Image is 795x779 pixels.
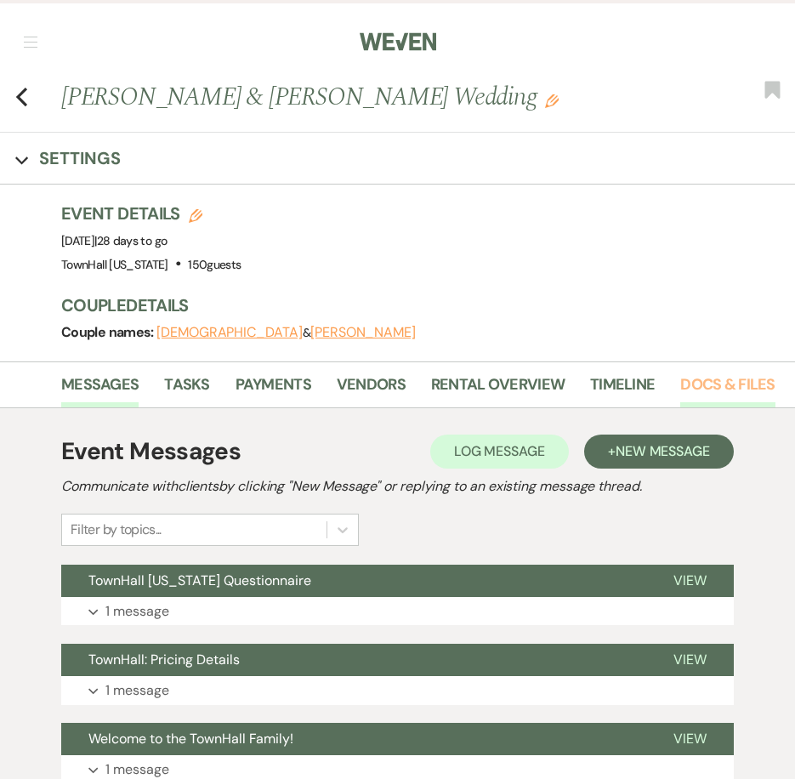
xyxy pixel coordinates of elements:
p: 1 message [105,679,169,702]
a: Rental Overview [431,372,565,407]
button: Welcome to the TownHall Family! [61,723,646,755]
span: Couple names: [61,323,156,341]
span: | [94,233,167,248]
button: TownHall: Pricing Details [61,644,646,676]
button: Settings [15,146,121,170]
h1: [PERSON_NAME] & [PERSON_NAME] Wedding [61,79,641,115]
span: View [673,571,707,589]
span: [DATE] [61,233,167,248]
div: Filter by topics... [71,520,162,540]
button: [DEMOGRAPHIC_DATA] [156,326,303,339]
a: Tasks [164,372,209,407]
button: Log Message [430,435,569,469]
button: View [646,644,734,676]
span: 150 guests [188,257,241,272]
span: TownHall [US_STATE] [61,257,168,272]
span: TownHall: Pricing Details [88,651,240,668]
h2: Communicate with clients by clicking "New Message" or replying to an existing message thread. [61,476,734,497]
button: Edit [545,92,559,107]
h1: Event Messages [61,434,241,469]
button: +New Message [584,435,734,469]
span: Welcome to the TownHall Family! [88,730,293,748]
button: [PERSON_NAME] [310,326,416,339]
a: Vendors [337,372,406,407]
button: 1 message [61,597,734,626]
button: View [646,565,734,597]
button: View [646,723,734,755]
a: Payments [236,372,311,407]
a: Docs & Files [680,372,775,407]
button: 1 message [61,676,734,705]
img: Weven Logo [360,24,436,60]
h3: Settings [39,146,121,170]
span: Log Message [454,442,545,460]
span: View [673,651,707,668]
span: New Message [616,442,710,460]
span: 28 days to go [97,233,168,248]
span: View [673,730,707,748]
h3: Couple Details [61,293,778,317]
a: Timeline [590,372,655,407]
span: TownHall [US_STATE] Questionnaire [88,571,311,589]
button: TownHall [US_STATE] Questionnaire [61,565,646,597]
span: & [156,325,416,340]
p: 1 message [105,600,169,623]
a: Messages [61,372,139,407]
h3: Event Details [61,202,241,225]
